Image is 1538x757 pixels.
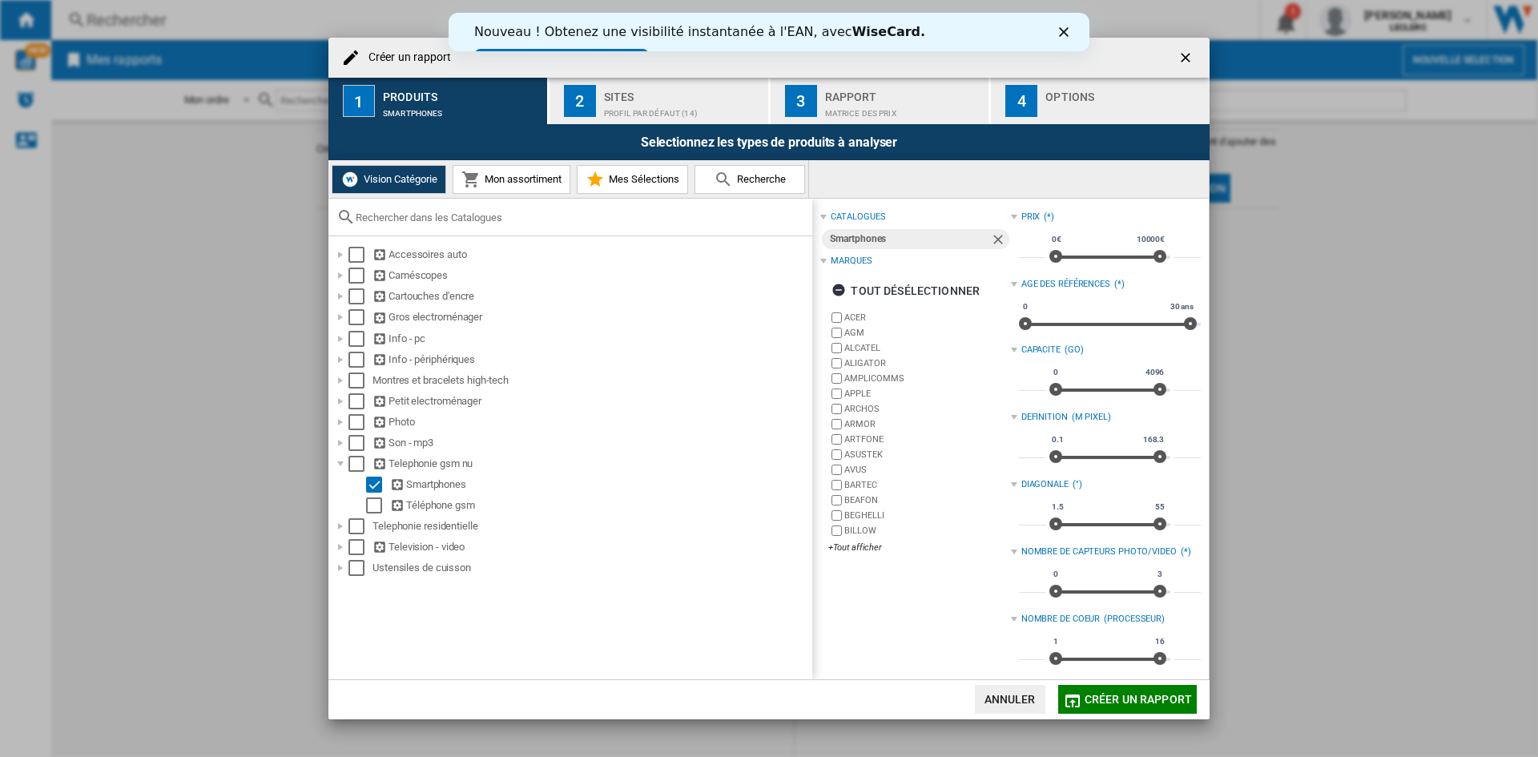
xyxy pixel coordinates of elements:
div: Petit electroménager [372,393,810,409]
button: Recherche [695,165,805,194]
input: brand.name [831,358,842,368]
md-checkbox: Select [348,435,372,451]
span: 10000€ [1134,233,1167,246]
div: 2 [564,85,596,117]
div: Options [1045,84,1203,101]
div: Info - pc [372,331,810,347]
ng-md-icon: getI18NText('BUTTONS.CLOSE_DIALOG') [1178,50,1197,69]
div: Profil par défaut (14) [604,101,762,118]
button: getI18NText('BUTTONS.CLOSE_DIALOG') [1171,42,1203,74]
span: 3 [1155,568,1165,581]
button: Mon assortiment [453,165,570,194]
input: brand.name [831,373,842,384]
md-checkbox: Select [348,414,372,430]
div: (PROCESSEUR) [1104,613,1201,626]
div: Ustensiles de cuisson [372,560,810,576]
div: Produits [383,84,541,101]
span: 30 ans [1168,300,1196,313]
span: 4096 [1143,366,1167,379]
label: ARTFONE [844,433,1010,445]
div: NOMBRE DE COEUR [1021,613,1101,626]
div: Fermer [610,14,626,24]
span: 0€ [1049,233,1064,246]
md-checkbox: Select [348,268,372,284]
md-checkbox: Select [348,372,372,389]
label: ACER [844,312,1010,324]
input: brand.name [831,312,842,323]
input: brand.name [831,328,842,338]
md-checkbox: Select [348,560,372,576]
input: brand.name [831,343,842,353]
label: BARTEC [844,479,1010,491]
div: Age des références [1021,278,1110,291]
md-checkbox: Select [348,393,372,409]
div: Cartouches d'encre [372,288,810,304]
div: Téléphone gsm [390,497,810,513]
label: AGM [844,327,1010,339]
span: Vision Catégorie [360,173,437,185]
input: brand.name [831,465,842,475]
span: 1.5 [1049,501,1066,513]
md-checkbox: Select [348,539,372,555]
label: BEAFON [844,494,1010,506]
iframe: Intercom live chat bannière [449,13,1089,51]
md-checkbox: Select [348,309,372,325]
span: 16 [1153,635,1167,648]
label: ALCATEL [844,342,1010,354]
md-checkbox: Select [348,288,372,304]
div: Gros electroménager [372,309,810,325]
img: wiser-icon-white.png [340,170,360,189]
button: Mes Sélections [577,165,688,194]
div: Television - video [372,539,810,555]
div: 1 [343,85,375,117]
label: BEGHELLI [844,509,1010,521]
div: Rapport [825,84,983,101]
button: 1 Produits Smartphones [328,78,549,124]
label: AVUS [844,464,1010,476]
div: +Tout afficher [828,542,1010,554]
input: brand.name [831,525,842,536]
div: Telephonie gsm nu [372,456,810,472]
div: 4 [1005,85,1037,117]
div: Son - mp3 [372,435,810,451]
span: 0.1 [1049,433,1066,446]
div: Marques [831,255,872,268]
div: 3 [785,85,817,117]
input: Rechercher dans les Catalogues [356,211,804,223]
input: brand.name [831,449,842,460]
div: Accessoires auto [372,247,810,263]
div: Smartphones [383,101,541,118]
label: ALIGATOR [844,357,1010,369]
md-checkbox: Select [348,247,372,263]
span: Mes Sélections [605,173,679,185]
span: Mon assortiment [481,173,562,185]
div: catalogues [831,211,885,223]
div: Telephonie residentielle [372,518,810,534]
button: Annuler [975,685,1045,714]
span: 0 [1051,366,1061,379]
input: brand.name [831,419,842,429]
button: tout désélectionner [827,276,984,305]
button: 3 Rapport Matrice des prix [771,78,991,124]
button: 2 Sites Profil par défaut (14) [550,78,770,124]
span: 0 [1021,300,1030,313]
md-checkbox: Select [348,456,372,472]
md-checkbox: Select [348,518,372,534]
ng-md-icon: Retirer [990,232,1009,251]
div: Montres et bracelets high-tech [372,372,810,389]
span: 55 [1153,501,1167,513]
input: brand.name [831,404,842,414]
a: Essayez dès maintenant ! [26,36,200,55]
div: CAPACITE [1021,344,1061,356]
button: 4 Options [991,78,1210,124]
span: 0 [1051,568,1061,581]
div: Sites [604,84,762,101]
div: NOMBRE DE CAPTEURS PHOTO/VIDEO [1021,546,1177,558]
md-checkbox: Select [366,497,390,513]
span: Recherche [733,173,786,185]
label: BILLOW [844,525,1010,537]
div: Photo [372,414,810,430]
div: Selectionnez les types de produits à analyser [328,124,1210,160]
